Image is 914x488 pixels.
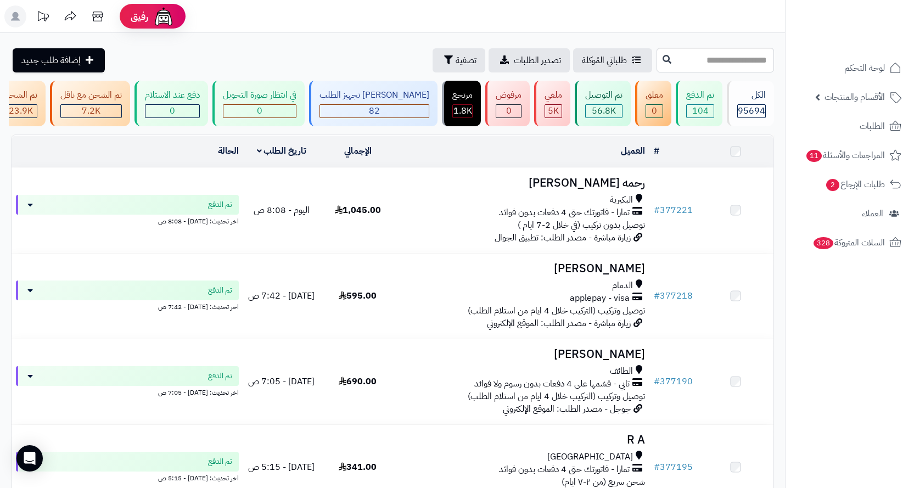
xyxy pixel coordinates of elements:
span: تمارا - فاتورتك حتى 4 دفعات بدون فوائد [499,206,630,219]
span: # [654,204,660,217]
div: 82 [320,105,429,117]
span: [DATE] - 5:15 ص [248,461,315,474]
a: مرفوض 0 [483,81,532,126]
span: 7.2K [82,104,100,117]
span: 1,045.00 [335,204,381,217]
span: توصيل وتركيب (التركيب خلال 4 ايام من استلام الطلب) [468,390,645,403]
a: # [654,144,659,158]
span: 341.00 [339,461,377,474]
span: الطلبات [860,119,885,134]
div: تم الشحن مع ناقل [60,89,122,102]
span: توصيل بدون تركيب (في خلال 2-7 ايام ) [518,218,645,232]
a: ملغي 5K [532,81,573,126]
a: تحديثات المنصة [29,5,57,30]
a: تم التوصيل 56.8K [573,81,633,126]
span: تابي - قسّمها على 4 دفعات بدون رسوم ولا فوائد [474,378,630,390]
div: 0 [223,105,296,117]
a: لوحة التحكم [792,55,907,81]
div: اخر تحديث: [DATE] - 8:08 ص [16,215,239,226]
span: اليوم - 8:08 ص [254,204,310,217]
span: تم الدفع [208,456,232,467]
div: الكل [737,89,766,102]
a: دفع عند الاستلام 0 [132,81,210,126]
a: #377218 [654,289,693,302]
span: توصيل وتركيب (التركيب خلال 4 ايام من استلام الطلب) [468,304,645,317]
a: طلباتي المُوكلة [573,48,652,72]
span: الأقسام والمنتجات [825,89,885,105]
span: 690.00 [339,375,377,388]
div: 7223 [61,105,121,117]
a: الإجمالي [344,144,372,158]
h3: رحمه [PERSON_NAME] [400,177,645,189]
span: [GEOGRAPHIC_DATA] [547,451,633,463]
a: #377195 [654,461,693,474]
span: تم الدفع [208,199,232,210]
h3: R A [400,434,645,446]
div: 104 [687,105,714,117]
span: رفيق [131,10,148,23]
a: العميل [621,144,645,158]
span: تم الدفع [208,285,232,296]
span: جوجل - مصدر الطلب: الموقع الإلكتروني [503,402,631,416]
a: السلات المتروكة328 [792,229,907,256]
div: 4986 [545,105,562,117]
span: السلات المتروكة [812,235,885,250]
span: 2 [826,179,839,191]
span: # [654,461,660,474]
span: زيارة مباشرة - مصدر الطلب: الموقع الإلكتروني [487,317,631,330]
span: [DATE] - 7:42 ص [248,289,315,302]
div: 0 [496,105,521,117]
span: 0 [506,104,512,117]
a: [PERSON_NAME] تجهيز الطلب 82 [307,81,440,126]
div: مرتجع [452,89,473,102]
span: تصدير الطلبات [514,54,561,67]
a: الطلبات [792,113,907,139]
a: تصدير الطلبات [489,48,570,72]
h3: [PERSON_NAME] [400,348,645,361]
span: الدمام [612,279,633,292]
span: إضافة طلب جديد [21,54,81,67]
div: 0 [646,105,663,117]
span: 595.00 [339,289,377,302]
a: العملاء [792,200,907,227]
span: 56.8K [592,104,616,117]
span: 0 [257,104,262,117]
div: [PERSON_NAME] تجهيز الطلب [319,89,429,102]
div: اخر تحديث: [DATE] - 7:05 ص [16,386,239,397]
a: الكل95694 [725,81,776,126]
div: تم الدفع [686,89,714,102]
div: تم التوصيل [585,89,623,102]
div: 56815 [586,105,622,117]
a: معلق 0 [633,81,674,126]
span: # [654,375,660,388]
a: #377190 [654,375,693,388]
span: الطائف [610,365,633,378]
span: 1.8K [453,104,472,117]
span: 5K [548,104,559,117]
span: تصفية [456,54,476,67]
div: مرفوض [496,89,522,102]
span: زيارة مباشرة - مصدر الطلب: تطبيق الجوال [495,231,631,244]
span: لوحة التحكم [844,60,885,76]
span: applepay - visa [570,292,630,305]
div: في انتظار صورة التحويل [223,89,296,102]
a: طلبات الإرجاع2 [792,171,907,198]
span: 11 [806,150,822,162]
h3: [PERSON_NAME] [400,262,645,275]
span: 0 [170,104,175,117]
span: [DATE] - 7:05 ص [248,375,315,388]
img: ai-face.png [153,5,175,27]
div: 23926 [4,105,37,117]
div: اخر تحديث: [DATE] - 7:42 ص [16,300,239,312]
div: معلق [646,89,663,102]
a: #377221 [654,204,693,217]
span: 0 [652,104,657,117]
span: تم الدفع [208,371,232,382]
div: 0 [145,105,199,117]
a: في انتظار صورة التحويل 0 [210,81,307,126]
span: # [654,289,660,302]
a: الحالة [218,144,239,158]
div: دفع عند الاستلام [145,89,200,102]
span: تمارا - فاتورتك حتى 4 دفعات بدون فوائد [499,463,630,476]
a: تاريخ الطلب [257,144,307,158]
